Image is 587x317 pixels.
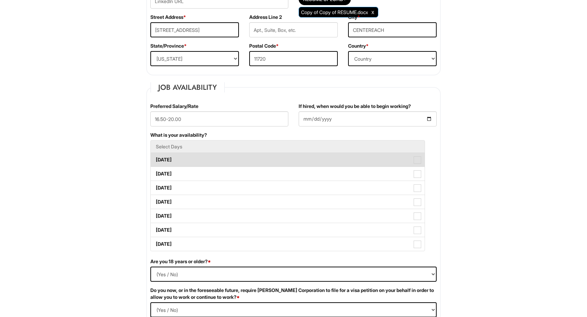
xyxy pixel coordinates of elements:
[249,51,338,66] input: Postal Code
[150,258,211,265] label: Are you 18 years or older?
[301,9,368,15] span: Copy of Copy of RESUME.docx
[150,14,186,21] label: Street Address
[348,51,437,66] select: Country
[348,42,369,49] label: Country
[370,8,376,17] a: Clear Uploaded File
[249,14,282,21] label: Address Line 2
[150,132,207,138] label: What is your availability?
[151,209,425,223] label: [DATE]
[151,153,425,167] label: [DATE]
[151,181,425,195] label: [DATE]
[150,287,437,301] label: Do you now, or in the foreseeable future, require [PERSON_NAME] Corporation to file for a visa pe...
[348,22,437,37] input: City
[150,42,187,49] label: State/Province
[156,144,419,149] h5: Select Days
[299,103,411,110] label: If hired, when would you be able to begin working?
[150,22,239,37] input: Street Address
[151,237,425,251] label: [DATE]
[150,82,225,93] legend: Job Availability
[150,51,239,66] select: State/Province
[249,42,279,49] label: Postal Code
[151,195,425,209] label: [DATE]
[348,14,360,21] label: City
[151,167,425,181] label: [DATE]
[151,223,425,237] label: [DATE]
[150,103,198,110] label: Preferred Salary/Rate
[150,267,437,282] select: (Yes / No)
[249,22,338,37] input: Apt., Suite, Box, etc.
[150,111,288,126] input: Preferred Salary/Rate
